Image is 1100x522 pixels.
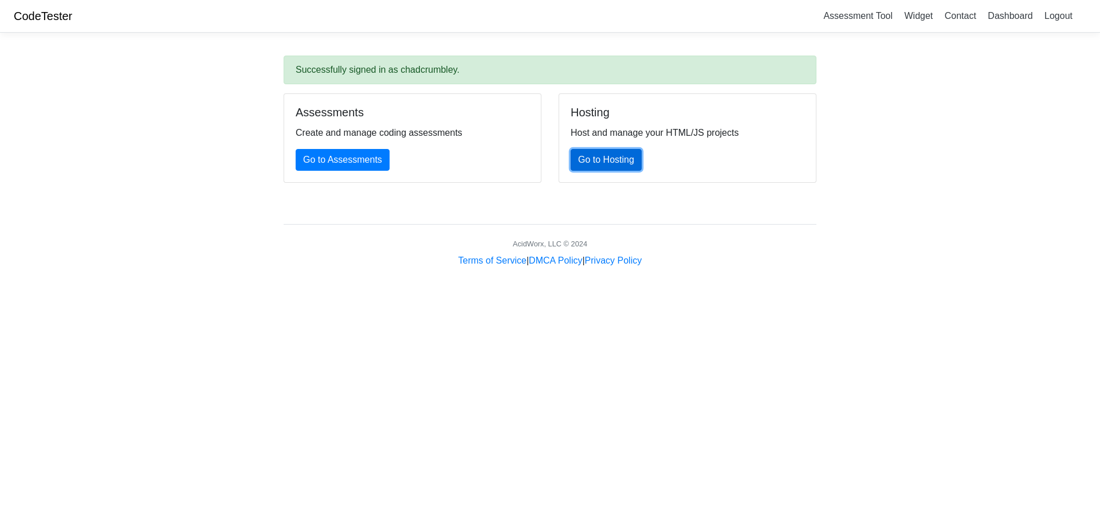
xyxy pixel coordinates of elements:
[296,105,529,119] h5: Assessments
[571,105,804,119] h5: Hosting
[1040,6,1077,25] a: Logout
[585,256,642,265] a: Privacy Policy
[983,6,1037,25] a: Dashboard
[571,126,804,140] p: Host and manage your HTML/JS projects
[14,10,72,22] a: CodeTester
[458,256,527,265] a: Terms of Service
[296,126,529,140] p: Create and manage coding assessments
[940,6,981,25] a: Contact
[819,6,897,25] a: Assessment Tool
[458,254,642,268] div: | |
[284,56,816,84] div: Successfully signed in as chadcrumbley.
[529,256,582,265] a: DMCA Policy
[571,149,642,171] a: Go to Hosting
[899,6,937,25] a: Widget
[296,149,390,171] a: Go to Assessments
[513,238,587,249] div: AcidWorx, LLC © 2024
